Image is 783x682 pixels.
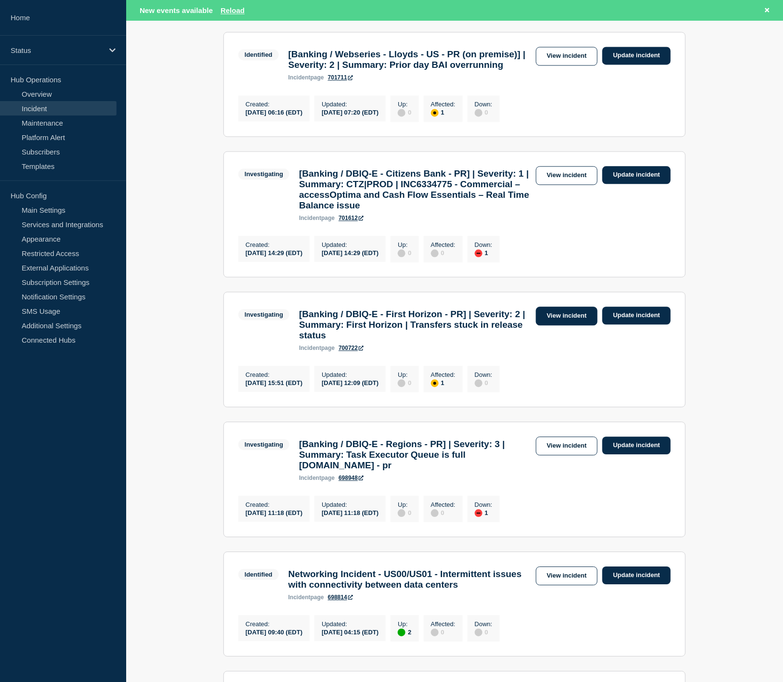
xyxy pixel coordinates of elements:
p: page [288,74,324,81]
p: Created : [246,101,302,108]
div: disabled [431,509,439,517]
span: incident [288,594,311,601]
span: incident [299,345,321,351]
div: [DATE] 06:16 (EDT) [246,108,302,116]
div: 0 [398,378,411,387]
span: Identified [238,569,279,580]
div: 0 [431,628,456,636]
div: down [475,509,483,517]
div: disabled [475,109,483,116]
div: 1 [431,378,456,387]
p: Updated : [322,371,378,378]
h3: [Banking / DBIQ-E - First Horizon - PR] | Severity: 2 | Summary: First Horizon | Transfers stuck ... [299,309,531,341]
a: View incident [536,307,598,325]
p: Updated : [322,501,378,508]
div: [DATE] 15:51 (EDT) [246,378,302,386]
p: Down : [475,241,493,248]
a: 700722 [339,345,364,351]
a: Update incident [602,166,671,184]
div: [DATE] 11:18 (EDT) [246,508,302,516]
div: down [475,249,483,257]
p: Up : [398,501,411,508]
div: 0 [398,248,411,257]
span: Identified [238,49,279,60]
span: incident [288,74,311,81]
div: 0 [475,628,493,636]
span: Investigating [238,309,289,320]
p: page [288,594,324,601]
p: Updated : [322,241,378,248]
p: Created : [246,371,302,378]
p: Down : [475,101,493,108]
p: Status [11,46,103,54]
h3: [Banking / Webseries - Lloyds - US - PR (on premise)] | Severity: 2 | Summary: Prior day BAI over... [288,49,531,70]
p: Affected : [431,101,456,108]
div: disabled [398,249,405,257]
p: Affected : [431,371,456,378]
a: Update incident [602,437,671,454]
div: disabled [398,379,405,387]
div: disabled [475,379,483,387]
div: disabled [398,109,405,116]
div: 1 [475,248,493,257]
a: Update incident [602,47,671,64]
p: Up : [398,101,411,108]
div: 0 [398,508,411,517]
div: 0 [431,248,456,257]
a: 698814 [328,594,353,601]
h3: Networking Incident - US00/US01 - Intermittent issues with connectivity between data centers [288,569,531,590]
p: Affected : [431,241,456,248]
div: affected [431,379,439,387]
span: Investigating [238,168,289,180]
div: 1 [431,108,456,116]
p: Updated : [322,101,378,108]
span: incident [299,475,321,481]
div: [DATE] 04:15 (EDT) [322,628,378,636]
p: page [299,475,335,481]
a: View incident [536,166,598,185]
p: Created : [246,501,302,508]
a: Update incident [602,307,671,324]
div: disabled [475,629,483,636]
div: disabled [431,629,439,636]
div: [DATE] 14:29 (EDT) [322,248,378,257]
a: 701711 [328,74,353,81]
p: Down : [475,620,493,628]
h3: [Banking / DBIQ-E - Regions - PR] | Severity: 3 | Summary: Task Executor Queue is full [DOMAIN_NA... [299,439,531,471]
p: Created : [246,241,302,248]
div: 0 [475,378,493,387]
p: Down : [475,501,493,508]
div: 2 [398,628,411,636]
div: 0 [431,508,456,517]
p: page [299,345,335,351]
a: 698948 [339,475,364,481]
div: 0 [475,108,493,116]
h3: [Banking / DBIQ-E - Citizens Bank - PR] | Severity: 1 | Summary: CTZ|PROD | INC6334775 - Commerci... [299,168,531,211]
span: incident [299,215,321,221]
div: up [398,629,405,636]
span: Investigating [238,439,289,450]
div: [DATE] 12:09 (EDT) [322,378,378,386]
p: Up : [398,620,411,628]
p: Updated : [322,620,378,628]
div: 1 [475,508,493,517]
a: 701612 [339,215,364,221]
a: View incident [536,437,598,455]
p: Affected : [431,620,456,628]
button: Reload [221,6,245,14]
a: View incident [536,47,598,65]
p: Created : [246,620,302,628]
div: affected [431,109,439,116]
div: [DATE] 14:29 (EDT) [246,248,302,257]
div: 0 [398,108,411,116]
p: page [299,215,335,221]
p: Up : [398,241,411,248]
div: disabled [431,249,439,257]
a: View incident [536,566,598,585]
span: New events available [140,6,213,14]
div: disabled [398,509,405,517]
div: [DATE] 09:40 (EDT) [246,628,302,636]
p: Up : [398,371,411,378]
div: [DATE] 11:18 (EDT) [322,508,378,516]
p: Affected : [431,501,456,508]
